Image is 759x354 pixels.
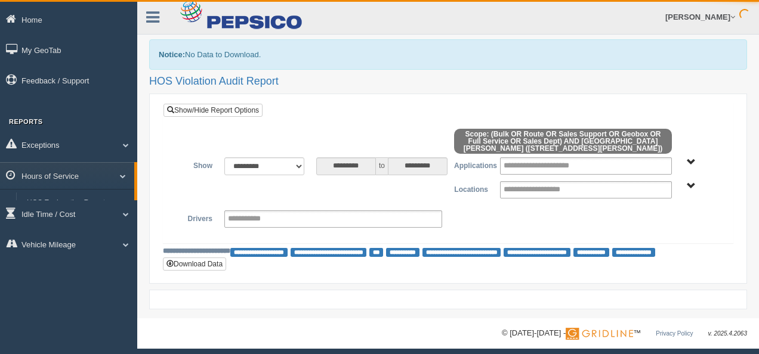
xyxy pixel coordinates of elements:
span: Scope: (Bulk OR Route OR Sales Support OR Geobox OR Full Service OR Sales Dept) AND [GEOGRAPHIC_D... [454,129,672,154]
label: Locations [448,181,494,195]
label: Drivers [172,210,218,225]
label: Applications [448,157,494,172]
div: No Data to Download. [149,39,747,70]
label: Show [172,157,218,172]
span: to [376,157,388,175]
a: HOS Explanation Reports [21,192,134,214]
img: Gridline [566,328,633,340]
a: Show/Hide Report Options [163,104,263,117]
button: Download Data [163,257,226,271]
b: Notice: [159,50,185,59]
h2: HOS Violation Audit Report [149,76,747,88]
div: © [DATE]-[DATE] - ™ [502,327,747,340]
a: Privacy Policy [656,330,693,337]
span: v. 2025.4.2063 [708,330,747,337]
